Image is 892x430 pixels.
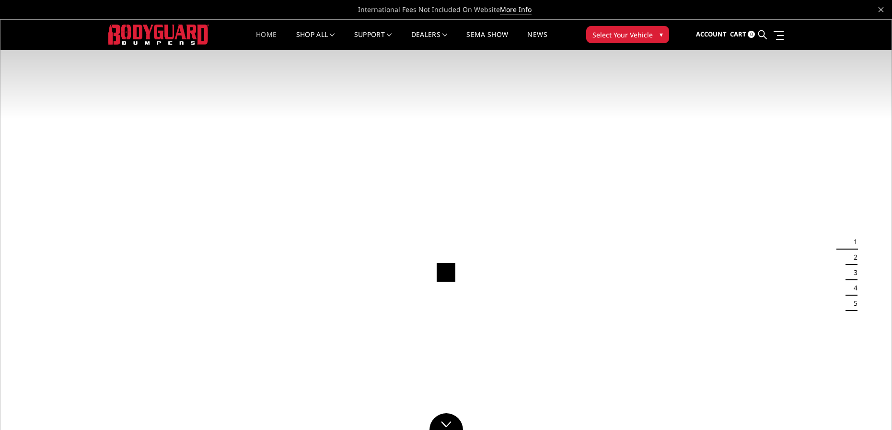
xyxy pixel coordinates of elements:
[730,30,746,38] span: Cart
[848,234,857,250] button: 1 of 5
[527,31,547,50] a: News
[256,31,277,50] a: Home
[296,31,335,50] a: shop all
[730,22,755,48] a: Cart 0
[660,29,663,39] span: ▾
[592,30,653,40] span: Select Your Vehicle
[848,280,857,296] button: 4 of 5
[586,26,669,43] button: Select Your Vehicle
[848,250,857,265] button: 2 of 5
[848,265,857,280] button: 3 of 5
[696,30,727,38] span: Account
[108,24,209,44] img: BODYGUARD BUMPERS
[411,31,448,50] a: Dealers
[429,413,463,430] a: Click to Down
[848,296,857,311] button: 5 of 5
[500,5,532,14] a: More Info
[354,31,392,50] a: Support
[696,22,727,48] a: Account
[466,31,508,50] a: SEMA Show
[748,31,755,38] span: 0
